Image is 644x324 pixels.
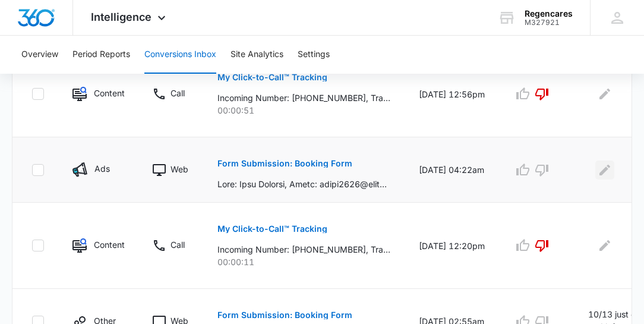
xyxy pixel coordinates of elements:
p: Content [94,87,124,99]
div: account name [525,9,573,18]
button: Conversions Inbox [144,36,216,74]
button: Edit Comments [595,236,614,255]
p: Lore: Ipsu Dolorsi, Ametc: adipi2626@elits.doe, Tempo: 0490496759, Inc utl etdolorema al eni Admi... [217,178,390,190]
p: Ads [94,162,110,175]
p: My Click-to-Call™ Tracking [217,73,327,81]
button: Overview [21,36,58,74]
td: [DATE] 12:56pm [405,51,499,137]
button: Settings [298,36,330,74]
button: Period Reports [72,36,130,74]
td: [DATE] 12:20pm [405,203,499,289]
p: Call [171,238,185,251]
button: Site Analytics [231,36,283,74]
div: account id [525,18,573,27]
p: 00:00:11 [217,256,390,268]
button: Edit Comments [595,84,614,103]
p: Web [171,163,188,175]
p: My Click-to-Call™ Tracking [217,225,327,233]
button: Form Submission: Booking Form [217,149,352,178]
p: Form Submission: Booking Form [217,159,352,168]
p: Incoming Number: [PHONE_NUMBER], Tracking Number: [PHONE_NUMBER], Ring To: [PHONE_NUMBER], Caller... [217,92,390,104]
button: Edit Comments [595,161,614,180]
p: Call [171,87,185,99]
p: 00:00:51 [217,104,390,117]
p: Form Submission: Booking Form [217,311,352,319]
td: [DATE] 04:22am [405,137,499,203]
p: Incoming Number: [PHONE_NUMBER], Tracking Number: [PHONE_NUMBER], Ring To: [PHONE_NUMBER], Caller... [217,243,390,256]
p: Content [94,238,124,251]
button: My Click-to-Call™ Tracking [217,63,327,92]
span: Intelligence [91,11,151,23]
button: My Click-to-Call™ Tracking [217,215,327,243]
